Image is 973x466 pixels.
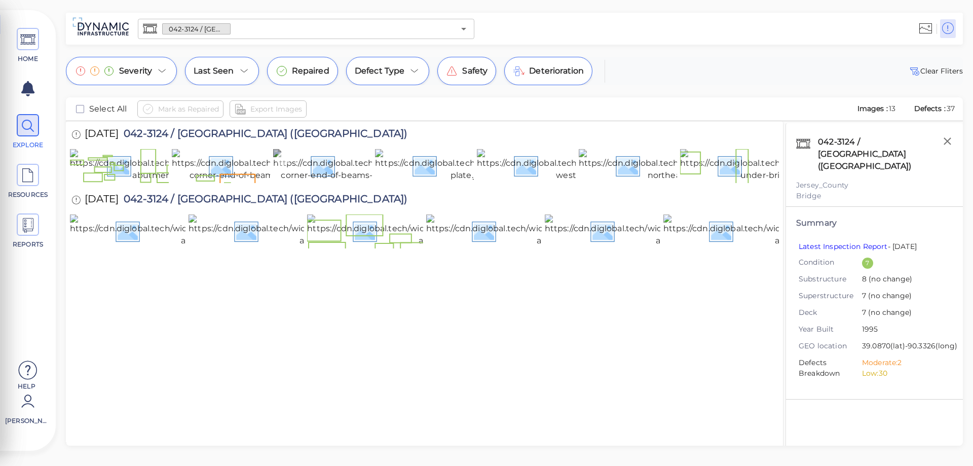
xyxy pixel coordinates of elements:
[137,100,223,118] button: Mark as Repaired
[194,65,234,77] span: Last Seen
[5,382,48,390] span: Help
[862,307,945,319] span: 7
[799,357,862,379] span: Defects Breakdown
[7,190,50,199] span: RESOURCES
[799,242,917,251] span: - [DATE]
[799,324,862,335] span: Year Built
[889,104,895,113] span: 13
[355,65,405,77] span: Defect Type
[947,104,955,113] span: 37
[799,274,862,284] span: Substructure
[189,214,452,247] img: https://cdn.diglobal.tech/width210/3174/20190213_img_0977.jpg?asgd=3174
[815,133,953,175] div: 042-3124 / [GEOGRAPHIC_DATA] ([GEOGRAPHIC_DATA])
[663,214,928,247] img: https://cdn.diglobal.tech/width210/3174/20190213_img_0970.jpg?asgd=3174
[579,149,819,182] img: https://cdn.diglobal.tech/width210/3174/20230223_looking-northeast.jpg?asgd=3174
[307,214,572,247] img: https://cdn.diglobal.tech/width210/3174/20190213_img_0976.jpg?asgd=3174
[796,217,953,229] div: Summary
[5,114,51,150] a: EXPLORE
[85,128,119,142] span: [DATE]
[292,65,329,77] span: Repaired
[119,128,407,142] span: 042-3124 / [GEOGRAPHIC_DATA] ([GEOGRAPHIC_DATA])
[119,194,407,207] span: 042-3124 / [GEOGRAPHIC_DATA] ([GEOGRAPHIC_DATA])
[426,214,690,247] img: https://cdn.diglobal.tech/width210/3174/20190213_img_0975.jpg?asgd=3174
[866,291,912,300] span: (no change)
[85,194,119,207] span: [DATE]
[250,103,302,115] span: Export Images
[119,65,152,77] span: Severity
[462,65,488,77] span: Safety
[7,140,50,150] span: EXPLORE
[856,104,889,113] span: Images :
[230,100,307,118] button: Export Images
[375,149,609,182] img: https://cdn.diglobal.tech/width210/3174/20230223_name-plate.jpg?asgd=3174
[862,368,945,379] li: Low: 30
[799,307,862,318] span: Deck
[862,357,945,368] li: Moderate: 2
[862,258,873,269] div: 7
[866,308,912,317] span: (no change)
[5,416,48,425] span: [PERSON_NAME]
[7,240,50,249] span: REPORTS
[70,214,334,247] img: https://cdn.diglobal.tech/width210/3174/20190213_img_0978.jpg?asgd=3174
[70,149,300,182] img: https://cdn.diglobal.tech/width210/3174/20230223_west-abutment.jpg?asgd=3174
[5,213,51,249] a: REPORTS
[5,164,51,199] a: RESOURCES
[477,149,718,182] img: https://cdn.diglobal.tech/width210/3174/20230223_looking-west.jpg?asgd=3174
[862,274,945,285] span: 8
[796,180,953,191] div: Jersey_County
[799,257,862,268] span: Condition
[867,274,912,283] span: (no change)
[862,324,945,336] span: 1995
[457,22,471,36] button: Open
[799,341,862,351] span: GEO location
[913,104,947,113] span: Defects :
[5,28,51,63] a: HOME
[529,65,584,77] span: Deterioration
[545,214,809,247] img: https://cdn.diglobal.tech/width210/3174/20190213_img_0972.jpg?asgd=3174
[680,149,918,182] img: https://cdn.diglobal.tech/width210/3174/20230223_beams-under-bridge.jpg?asgd=3174
[158,103,219,115] span: Mark as Repaired
[7,54,50,63] span: HOME
[172,149,391,182] img: https://cdn.diglobal.tech/width210/3174/20230223_se-corner-end-of-beams-surface.jpg?asgd=3174
[930,420,965,458] iframe: Chat
[799,242,888,251] a: Latest Inspection Report
[862,341,957,352] span: 39.0870 (lat) -90.3326 (long)
[799,291,862,301] span: Superstructure
[862,291,945,302] span: 7
[89,103,127,115] span: Select All
[163,24,230,34] span: 042-3124 / [GEOGRAPHIC_DATA] ([GEOGRAPHIC_DATA])
[908,65,963,77] button: Clear Fliters
[796,191,953,201] div: Bridge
